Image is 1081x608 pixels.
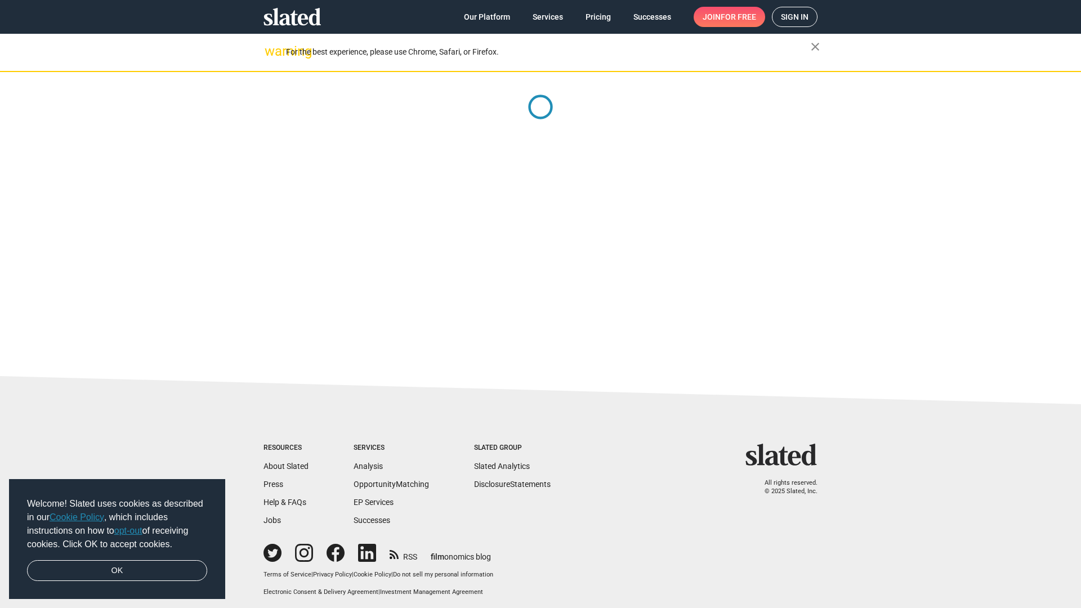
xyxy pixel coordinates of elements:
[27,560,207,582] a: dismiss cookie message
[431,543,491,562] a: filmonomics blog
[474,444,551,453] div: Slated Group
[533,7,563,27] span: Services
[354,498,394,507] a: EP Services
[354,516,390,525] a: Successes
[633,7,671,27] span: Successes
[586,7,611,27] span: Pricing
[393,571,493,579] button: Do not sell my personal information
[431,552,444,561] span: film
[390,545,417,562] a: RSS
[263,571,311,578] a: Terms of Service
[9,479,225,600] div: cookieconsent
[524,7,572,27] a: Services
[781,7,808,26] span: Sign in
[265,44,278,58] mat-icon: warning
[753,479,818,495] p: All rights reserved. © 2025 Slated, Inc.
[263,480,283,489] a: Press
[474,462,530,471] a: Slated Analytics
[352,571,354,578] span: |
[474,480,551,489] a: DisclosureStatements
[114,526,142,535] a: opt-out
[772,7,818,27] a: Sign in
[263,498,306,507] a: Help & FAQs
[455,7,519,27] a: Our Platform
[354,480,429,489] a: OpportunityMatching
[703,7,756,27] span: Join
[378,588,380,596] span: |
[311,571,313,578] span: |
[27,497,207,551] span: Welcome! Slated uses cookies as described in our , which includes instructions on how to of recei...
[721,7,756,27] span: for free
[577,7,620,27] a: Pricing
[50,512,104,522] a: Cookie Policy
[624,7,680,27] a: Successes
[694,7,765,27] a: Joinfor free
[464,7,510,27] span: Our Platform
[354,571,391,578] a: Cookie Policy
[391,571,393,578] span: |
[380,588,483,596] a: Investment Management Agreement
[263,444,309,453] div: Resources
[354,444,429,453] div: Services
[263,588,378,596] a: Electronic Consent & Delivery Agreement
[286,44,811,60] div: For the best experience, please use Chrome, Safari, or Firefox.
[263,462,309,471] a: About Slated
[263,516,281,525] a: Jobs
[313,571,352,578] a: Privacy Policy
[354,462,383,471] a: Analysis
[808,40,822,53] mat-icon: close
